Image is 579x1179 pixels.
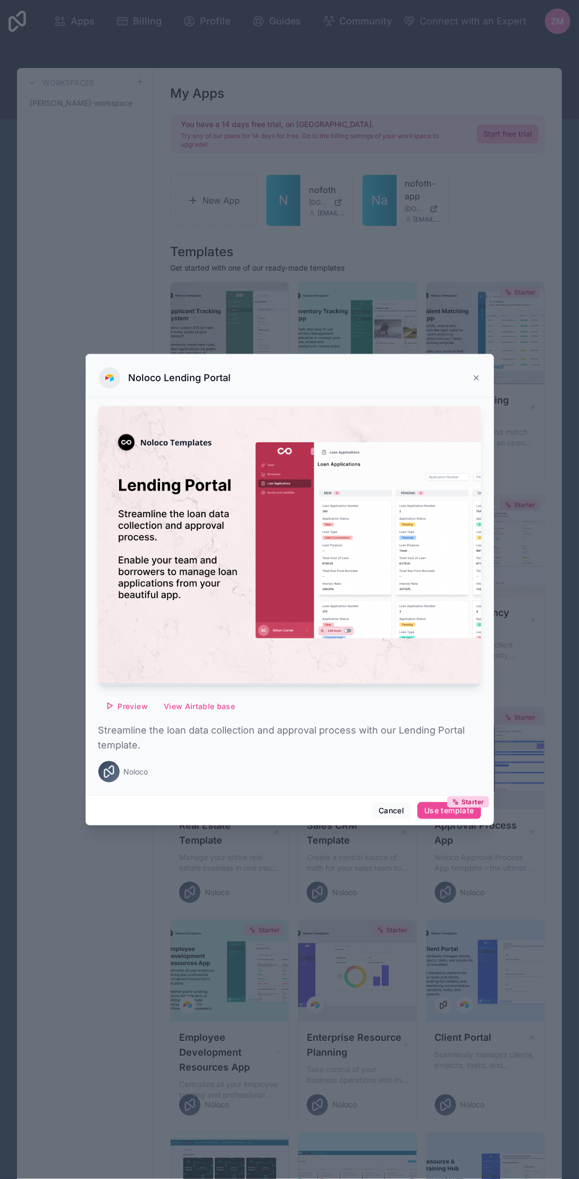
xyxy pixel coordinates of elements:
[129,372,231,384] h3: Noloco Lending Portal
[98,698,155,715] button: Preview
[98,723,481,753] p: Streamline the loan data collection and approval process with our Lending Portal template.
[118,702,148,711] span: Preview
[157,698,242,715] button: View Airtable base
[424,806,474,815] div: Use template
[124,767,148,777] span: Noloco
[372,802,411,819] button: Cancel
[98,406,481,685] img: Noloco Lending Portal
[105,374,114,382] img: Airtable Logo
[461,798,484,806] span: Starter
[417,802,481,819] button: StarterUse template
